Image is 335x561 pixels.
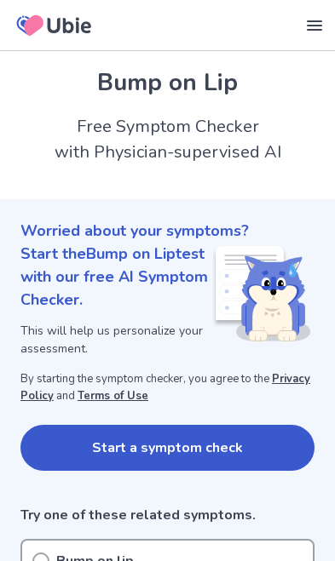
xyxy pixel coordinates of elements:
[78,388,148,404] a: Terms of Use
[20,322,212,358] p: This will help us personalize your assessment.
[20,425,315,471] button: Start a symptom check
[212,246,311,341] img: Shiba
[20,371,315,404] p: By starting the symptom checker, you agree to the and
[20,65,315,100] h1: Bump on Lip
[20,220,315,243] p: Worried about your symptoms?
[20,505,315,525] p: Try one of these related symptoms.
[20,243,212,312] p: Start the Bump on Lip test with our free AI Symptom Checker.
[20,371,310,404] a: Privacy Policy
